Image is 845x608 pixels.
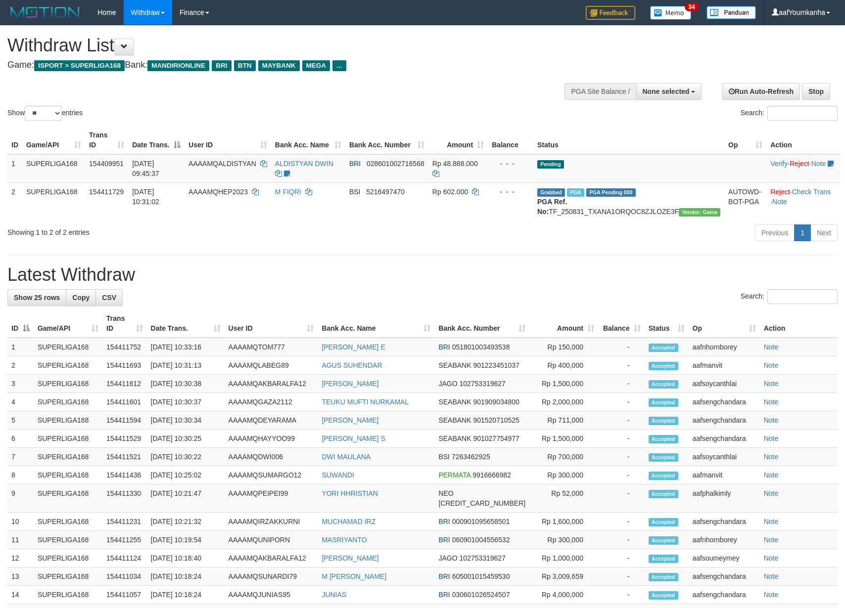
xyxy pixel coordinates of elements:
div: PGA Site Balance / [564,83,636,100]
a: Note [764,471,779,479]
td: 2 [7,356,34,375]
td: aafnhornborey [689,338,760,356]
a: Run Auto-Refresh [722,83,800,100]
span: Copy 000901095658501 to clipboard [452,518,510,525]
span: [DATE] 10:31:02 [132,188,159,206]
td: SUPERLIGA168 [34,549,102,567]
span: JAGO [438,380,457,388]
a: Note [764,434,779,442]
span: AAAAMQALDISTYAN [188,160,256,168]
span: 154409951 [89,160,124,168]
td: aafsoycanthlai [689,375,760,393]
td: [DATE] 10:31:13 [147,356,225,375]
span: Accepted [649,536,678,545]
td: - [598,531,645,549]
td: AAAAMQAKBARALFA12 [225,549,318,567]
span: Copy 028601002716568 to clipboard [367,160,424,168]
th: Balance: activate to sort column ascending [598,309,645,338]
span: Accepted [649,453,678,462]
td: 4 [7,393,34,411]
a: MUCHAMAD IRZ [322,518,376,525]
a: Note [811,160,826,168]
td: aafsoycanthlai [689,448,760,466]
td: AAAAMQSUMARGO12 [225,466,318,484]
td: SUPERLIGA168 [22,154,85,183]
td: 154411693 [102,356,147,375]
td: 154411231 [102,513,147,531]
span: Accepted [649,490,678,498]
td: - [598,393,645,411]
span: Grabbed [537,188,565,197]
td: SUPERLIGA168 [34,567,102,586]
td: Rp 711,000 [529,411,598,430]
a: Note [764,489,779,497]
a: Note [764,554,779,562]
span: MEGA [302,60,330,71]
a: Check Trans [792,188,831,196]
span: Copy 901909034800 to clipboard [473,398,519,406]
span: Accepted [649,380,678,389]
td: 154411124 [102,549,147,567]
span: BRI [438,572,450,580]
td: 154411601 [102,393,147,411]
td: aafsengchandara [689,430,760,448]
span: ... [332,60,346,71]
span: CSV [102,294,116,302]
td: 154411521 [102,448,147,466]
span: NEO [438,489,453,497]
td: aafsengchandara [689,393,760,411]
td: Rp 1,600,000 [529,513,598,531]
a: Next [810,224,838,241]
td: 7 [7,448,34,466]
td: - [598,513,645,531]
td: 2 [7,182,22,220]
span: JAGO [438,554,457,562]
td: 154411057 [102,586,147,604]
th: Game/API: activate to sort column ascending [34,309,102,338]
a: Stop [802,83,830,100]
span: BTN [234,60,256,71]
th: Trans ID: activate to sort column ascending [102,309,147,338]
th: ID: activate to sort column descending [7,309,34,338]
td: AAAAMQTOM777 [225,338,318,356]
span: BRI [438,591,450,599]
a: TEUKU MUFTI NURKAMAL [322,398,409,406]
span: Rp 602.000 [432,188,468,196]
a: Copy [66,289,96,306]
a: Previous [755,224,795,241]
a: Note [764,453,779,461]
td: SUPERLIGA168 [22,182,85,220]
a: Note [764,572,779,580]
td: AAAAMQHAYYOO99 [225,430,318,448]
th: Date Trans.: activate to sort column ascending [147,309,225,338]
td: aafphalkimly [689,484,760,513]
td: AAAAMQIRZAKKURNI [225,513,318,531]
th: Bank Acc. Number: activate to sort column ascending [434,309,529,338]
span: Copy [72,294,90,302]
td: - [598,338,645,356]
a: MASRIYANTO [322,536,367,544]
td: SUPERLIGA168 [34,338,102,356]
td: - [598,466,645,484]
span: Accepted [649,555,678,563]
td: - [598,567,645,586]
td: · · [766,154,840,183]
td: AUTOWD-BOT-PGA [724,182,766,220]
a: [PERSON_NAME] [322,554,378,562]
a: [PERSON_NAME] S [322,434,385,442]
span: AAAAMQHEP2023 [188,188,248,196]
a: Note [764,536,779,544]
span: MANDIRIONLINE [147,60,209,71]
td: 1 [7,338,34,356]
td: 9 [7,484,34,513]
td: TF_250831_TXANA1ORQOC8ZJLOZE3F [533,182,724,220]
a: Note [764,380,779,388]
td: Rp 3,009,659 [529,567,598,586]
span: Marked by aafsoycanthlai [567,188,584,197]
span: Copy 605001015459530 to clipboard [452,572,510,580]
img: Feedback.jpg [586,6,635,20]
a: SUWANDI [322,471,354,479]
td: [DATE] 10:30:25 [147,430,225,448]
td: AAAAMQSUNARDI79 [225,567,318,586]
a: [PERSON_NAME] [322,380,378,388]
